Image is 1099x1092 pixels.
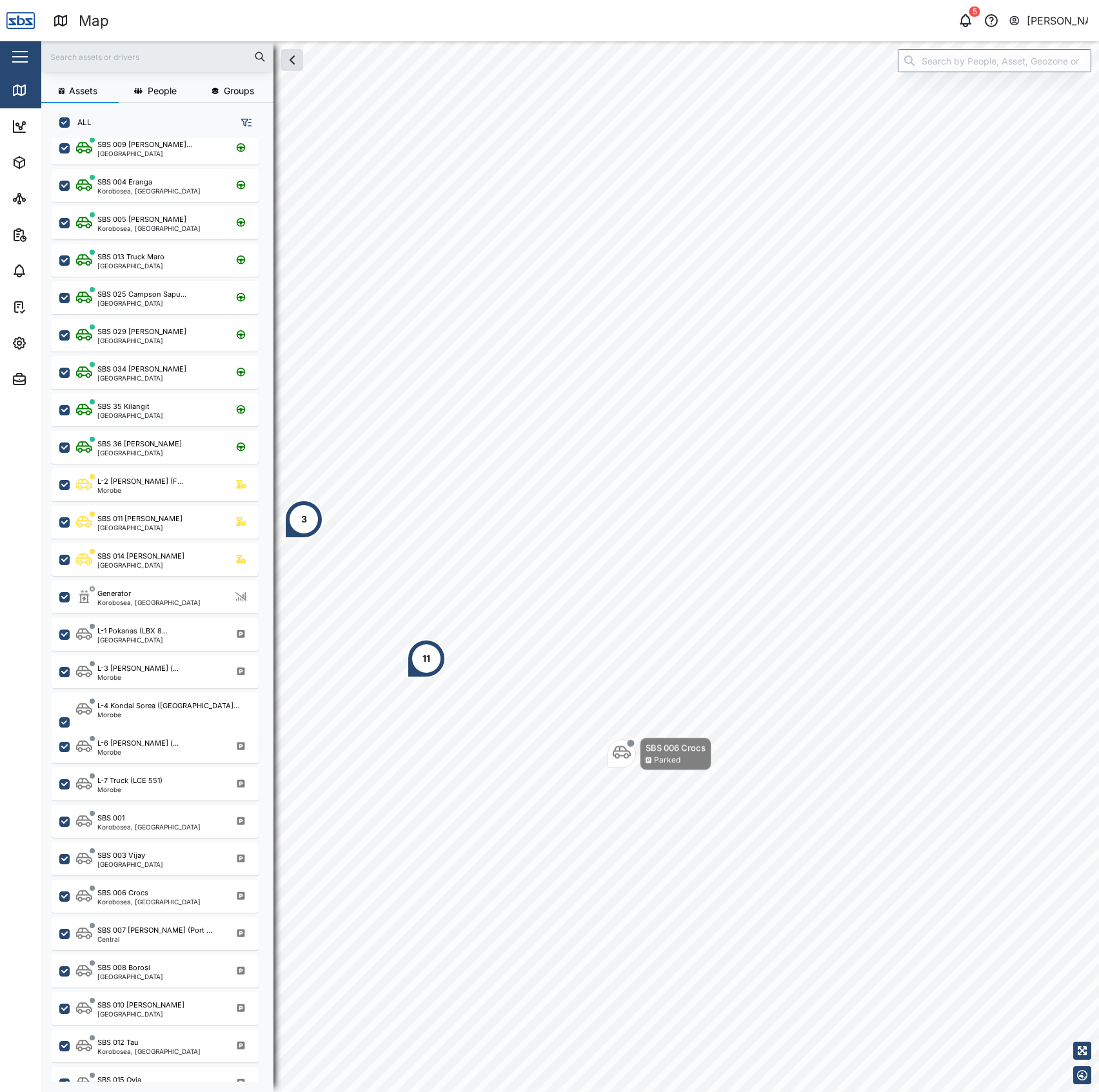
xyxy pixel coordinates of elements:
div: Morobe [97,674,179,680]
div: [GEOGRAPHIC_DATA] [97,150,192,157]
div: Map marker [407,639,446,678]
canvas: Map [41,41,1099,1092]
div: Tasks [34,300,69,314]
div: Korobosea, [GEOGRAPHIC_DATA] [97,225,201,232]
div: SBS 001 [97,813,124,824]
div: SBS 003 Vijay [97,850,145,861]
img: Main Logo [6,6,35,35]
div: SBS 35 Kilangit [97,401,150,412]
div: [GEOGRAPHIC_DATA] [97,450,182,456]
div: Reports [34,228,77,242]
div: 11 [422,651,430,666]
div: Korobosea, [GEOGRAPHIC_DATA] [97,898,201,905]
div: Admin [34,372,72,386]
div: Korobosea, [GEOGRAPHIC_DATA] [97,188,201,194]
div: Map [79,10,109,32]
input: Search by People, Asset, Geozone or Place [898,49,1091,72]
div: [GEOGRAPHIC_DATA] [97,637,168,643]
div: SBS 009 [PERSON_NAME]... [97,139,192,150]
div: grid [52,138,273,1082]
div: SBS 011 [PERSON_NAME] [97,513,183,524]
div: SBS 012 Tau [97,1037,139,1048]
div: SBS 36 [PERSON_NAME] [97,439,182,450]
div: [GEOGRAPHIC_DATA] [97,263,164,269]
div: Map [34,83,63,97]
div: L-2 [PERSON_NAME] (F... [97,476,183,487]
div: Korobosea, [GEOGRAPHIC_DATA] [97,824,201,830]
div: Sites [34,192,64,206]
div: [GEOGRAPHIC_DATA] [97,973,163,980]
div: [PERSON_NAME] [1027,13,1089,29]
div: L-4 Kondai Sorea ([GEOGRAPHIC_DATA]... [97,700,239,711]
div: [GEOGRAPHIC_DATA] [97,861,163,868]
div: L-6 [PERSON_NAME] (... [97,738,179,749]
div: Morobe [97,487,183,493]
div: Map marker [284,500,323,539]
div: SBS 034 [PERSON_NAME] [97,364,186,375]
div: [GEOGRAPHIC_DATA] [97,562,184,568]
button: [PERSON_NAME] [1008,12,1089,30]
div: Morobe [97,786,163,793]
div: Settings [34,336,79,350]
div: Generator [97,588,131,599]
div: Map marker [608,737,711,770]
div: SBS 004 Eranga [97,177,152,188]
div: SBS 008 Borosi [97,962,150,973]
div: SBS 005 [PERSON_NAME] [97,214,186,225]
div: L-1 Pokanas (LBX 8... [97,626,168,637]
div: [GEOGRAPHIC_DATA] [97,337,186,344]
div: Morobe [97,711,239,718]
span: People [148,86,177,95]
div: SBS 029 [PERSON_NAME] [97,326,186,337]
div: Central [97,936,212,942]
div: [GEOGRAPHIC_DATA] [97,524,183,531]
div: SBS 015 Ovia [97,1075,141,1086]
div: SBS 010 [PERSON_NAME] [97,1000,184,1011]
div: SBS 025 Campson Sapu... [97,289,186,300]
div: SBS 014 [PERSON_NAME] [97,551,184,562]
div: [GEOGRAPHIC_DATA] [97,1011,184,1017]
div: Assets [34,155,74,170]
div: SBS 013 Truck Maro [97,252,164,263]
div: L-7 Truck (LCE 551) [97,775,163,786]
span: Groups [224,86,254,95]
div: Dashboard [34,119,92,134]
div: Korobosea, [GEOGRAPHIC_DATA] [97,599,201,606]
div: SBS 006 Crocs [646,741,706,754]
div: Parked [654,754,680,766]
div: Alarms [34,264,74,278]
div: Morobe [97,749,179,755]
div: 5 [969,6,980,17]
span: Assets [69,86,97,95]
label: ALL [70,117,92,128]
input: Search assets or drivers [49,47,266,66]
div: [GEOGRAPHIC_DATA] [97,412,163,419]
div: SBS 007 [PERSON_NAME] (Port ... [97,925,212,936]
div: [GEOGRAPHIC_DATA] [97,375,186,381]
div: L-3 [PERSON_NAME] (... [97,663,179,674]
div: [GEOGRAPHIC_DATA] [97,300,186,306]
div: Korobosea, [GEOGRAPHIC_DATA] [97,1048,201,1055]
div: 3 [301,512,307,526]
div: SBS 006 Crocs [97,888,148,898]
